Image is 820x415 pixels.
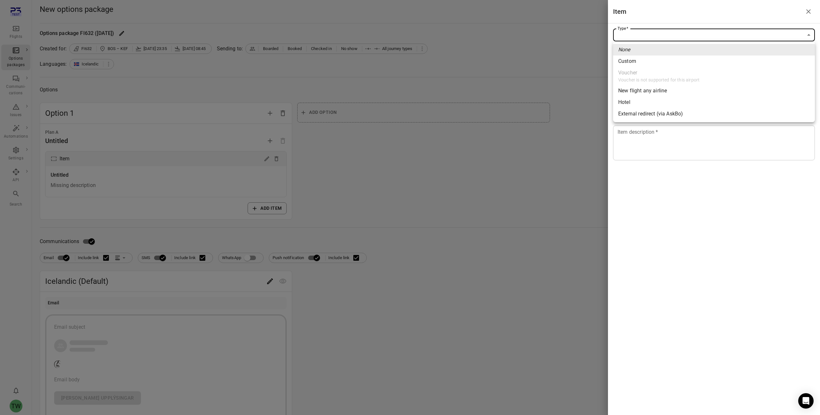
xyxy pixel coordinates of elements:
[618,87,667,95] div: New flight any airline
[618,98,630,106] div: Hotel
[618,46,630,54] em: None
[798,393,814,409] div: Open Intercom Messenger
[618,110,683,118] div: External redirect (via AskBo)
[618,57,636,65] div: Custom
